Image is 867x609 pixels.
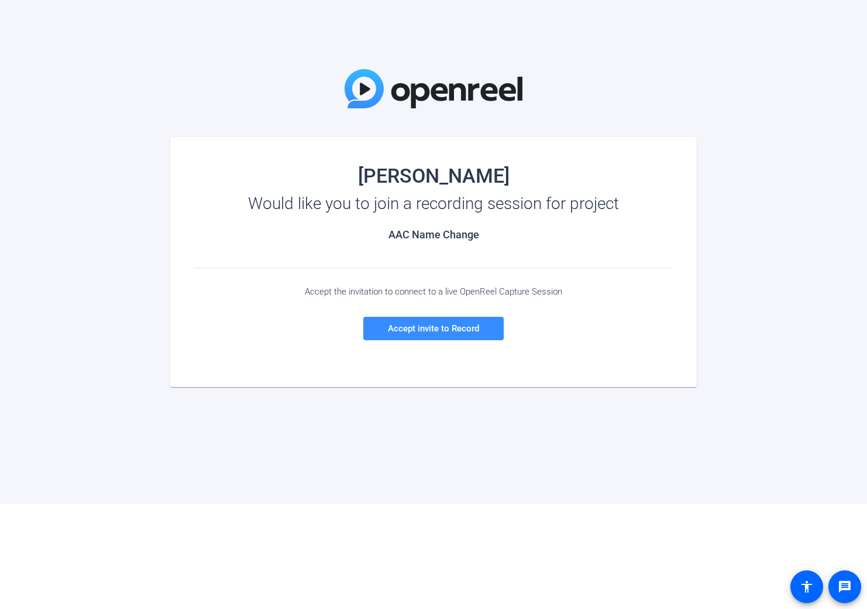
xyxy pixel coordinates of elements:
mat-icon: message [838,580,852,594]
a: Accept invite to Record [363,317,504,340]
div: [PERSON_NAME] [194,166,673,185]
div: Accept the invitation to connect to a live OpenReel Capture Session [194,286,673,297]
div: Would like you to join a recording session for project [194,194,673,213]
mat-icon: accessibility [800,580,814,594]
img: OpenReel Logo [345,69,522,108]
h2: AAC Name Change [194,228,673,241]
span: Accept invite to Record [388,323,479,334]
